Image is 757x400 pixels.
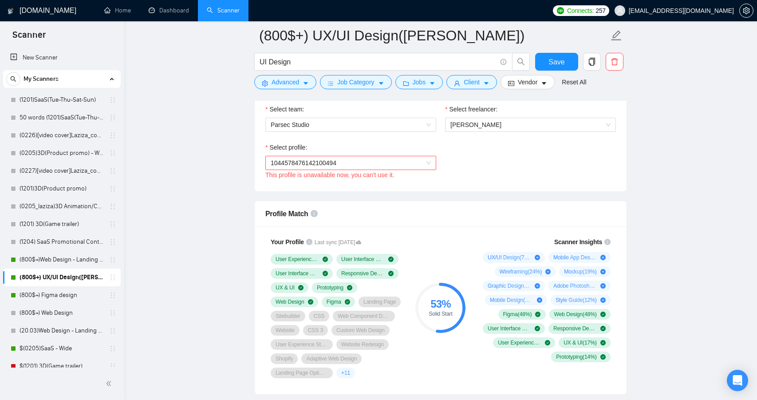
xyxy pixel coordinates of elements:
[272,77,299,87] span: Advanced
[336,327,385,334] span: Custom Web Design
[109,238,116,246] span: holder
[537,297,542,303] span: plus-circle
[338,313,390,320] span: Web Component Design
[20,322,104,340] a: (20.03)Web Design - Landing page
[483,80,489,87] span: caret-down
[323,257,328,262] span: check-circle
[20,251,104,269] a: (800$+)Web Design - Landing page
[20,286,104,304] a: (800$+) Figma design
[518,77,537,87] span: Vendor
[20,180,104,198] a: (1201)3D(Product promo)
[20,233,104,251] a: (1204) SaaS Promotional Content
[106,379,114,388] span: double-left
[564,339,597,346] span: UX & UI ( 17 %)
[415,311,465,317] div: Solid Start
[535,53,578,71] button: Save
[265,170,436,180] div: This profile is unavailable now, you can't use it.
[109,309,116,317] span: holder
[363,298,396,305] span: Landing Page
[403,80,409,87] span: folder
[207,7,240,14] a: searchScanner
[314,313,325,320] span: CSS
[501,75,555,89] button: idcardVendorcaret-down
[600,269,606,274] span: plus-circle
[600,312,606,317] span: check-circle
[535,255,540,260] span: plus-circle
[345,299,350,305] span: check-circle
[554,311,597,318] span: Web Design ( 48 %)
[535,312,540,317] span: check-circle
[276,355,293,362] span: Shopify
[445,104,497,114] label: Select freelancer:
[541,80,547,87] span: caret-down
[553,254,597,261] span: Mobile App Design ( 26 %)
[548,56,564,67] span: Save
[109,203,116,210] span: holder
[584,58,600,66] span: copy
[109,221,116,228] span: holder
[388,257,394,262] span: check-circle
[308,327,323,334] span: CSS 3
[740,7,753,14] span: setting
[323,271,328,276] span: check-circle
[104,7,131,14] a: homeHome
[6,72,20,86] button: search
[276,369,328,376] span: Landing Page Optimization
[395,75,443,89] button: folderJobscaret-down
[567,6,594,16] span: Connects:
[604,239,611,245] span: info-circle
[341,369,350,376] span: + 11
[254,75,316,89] button: settingAdvancedcaret-down
[109,150,116,157] span: holder
[20,144,104,162] a: (0205)3D(Product promo) - Wide
[306,239,312,245] span: info-circle
[327,298,341,305] span: Figma
[109,185,116,192] span: holder
[512,53,530,71] button: search
[501,59,506,65] span: info-circle
[10,49,114,67] a: New Scanner
[265,104,304,114] label: Select team:
[341,270,385,277] span: Responsive Design
[271,238,304,246] span: Your Profile
[337,77,374,87] span: Job Category
[20,198,104,215] a: (0205_laziza)3D Animation/CGI/VFX. Top tier countries.
[429,80,435,87] span: caret-down
[545,269,551,274] span: plus-circle
[20,127,104,144] a: (0226)[video cover]Laziza_copy_(1201)SaaS
[347,285,352,290] span: check-circle
[617,8,623,14] span: user
[298,285,304,290] span: check-circle
[606,58,623,66] span: delete
[600,297,606,303] span: plus-circle
[276,256,319,263] span: User Experience Design
[24,70,59,88] span: My Scanners
[595,6,605,16] span: 257
[20,269,104,286] a: (800$+) UX/UI Design([PERSON_NAME])
[553,282,597,289] span: Adobe Photoshop ( 12 %)
[415,299,465,309] div: 53 %
[259,24,609,47] input: Scanner name...
[303,80,309,87] span: caret-down
[20,109,104,127] a: 50 words (1201)SaaS(Tue-Thu-Sat-Sun)
[320,75,391,89] button: barsJob Categorycaret-down
[413,77,426,87] span: Jobs
[500,268,542,275] span: Wireframing ( 24 %)
[327,80,334,87] span: bars
[454,80,460,87] span: user
[20,162,104,180] a: (0227)[video cover]Laziza_copy (1201) 2D animation
[3,49,121,67] li: New Scanner
[611,30,622,41] span: edit
[276,298,304,305] span: Web Design
[260,56,497,67] input: Search Freelance Jobs...
[20,91,104,109] a: (1201)SaaS(Tue-Thu-Sat-Sun)
[276,270,319,277] span: User Interface Design
[535,326,540,331] span: check-circle
[269,143,307,152] span: Select profile:
[109,96,116,103] span: holder
[727,370,748,391] div: Open Intercom Messenger
[276,284,295,291] span: UX & UI
[488,254,531,261] span: UX/UI Design ( 71 %)
[600,326,606,331] span: check-circle
[20,215,104,233] a: (1201) 3D(Game trailer)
